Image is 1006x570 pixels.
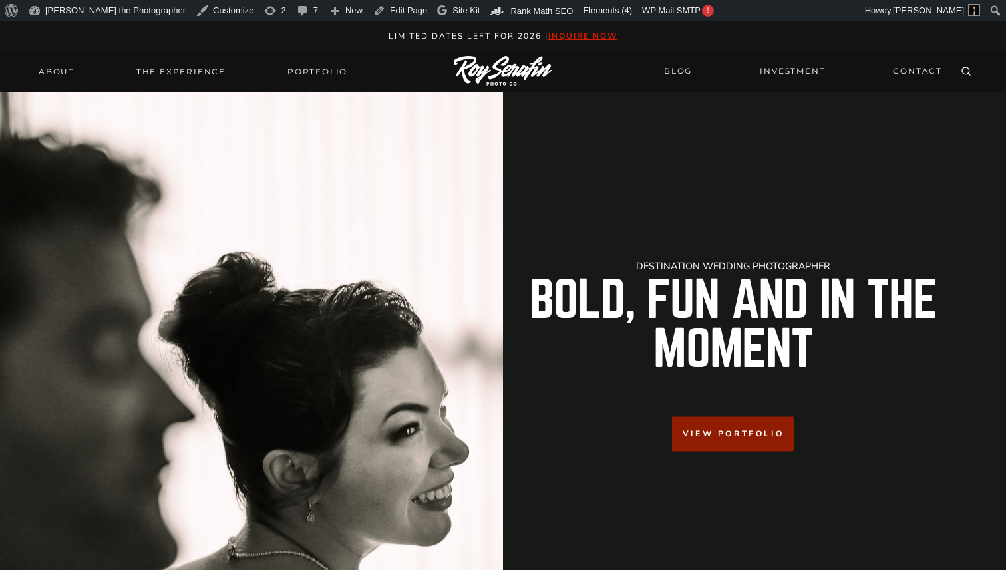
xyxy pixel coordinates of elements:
[31,63,83,81] a: About
[702,5,714,17] span: !
[15,29,992,43] p: Limited Dates LEft for 2026 |
[510,6,573,16] span: Rank Math SEO
[893,5,964,15] span: [PERSON_NAME]
[452,5,480,15] span: Site Kit
[454,56,552,87] img: Logo of Roy Serafin Photo Co., featuring stylized text in white on a light background, representi...
[957,63,975,81] button: View Search Form
[885,60,950,83] a: CONTACT
[514,276,953,374] h2: Bold, Fun And in the Moment
[279,63,355,81] a: Portfolio
[31,63,355,81] nav: Primary Navigation
[656,60,950,83] nav: Secondary Navigation
[683,428,784,440] span: View Portfolio
[672,417,794,451] a: View Portfolio
[752,60,833,83] a: INVESTMENT
[514,261,953,271] h1: Destination Wedding Photographer
[128,63,234,81] a: THE EXPERIENCE
[548,31,617,41] a: inquire now
[656,60,700,83] a: BLOG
